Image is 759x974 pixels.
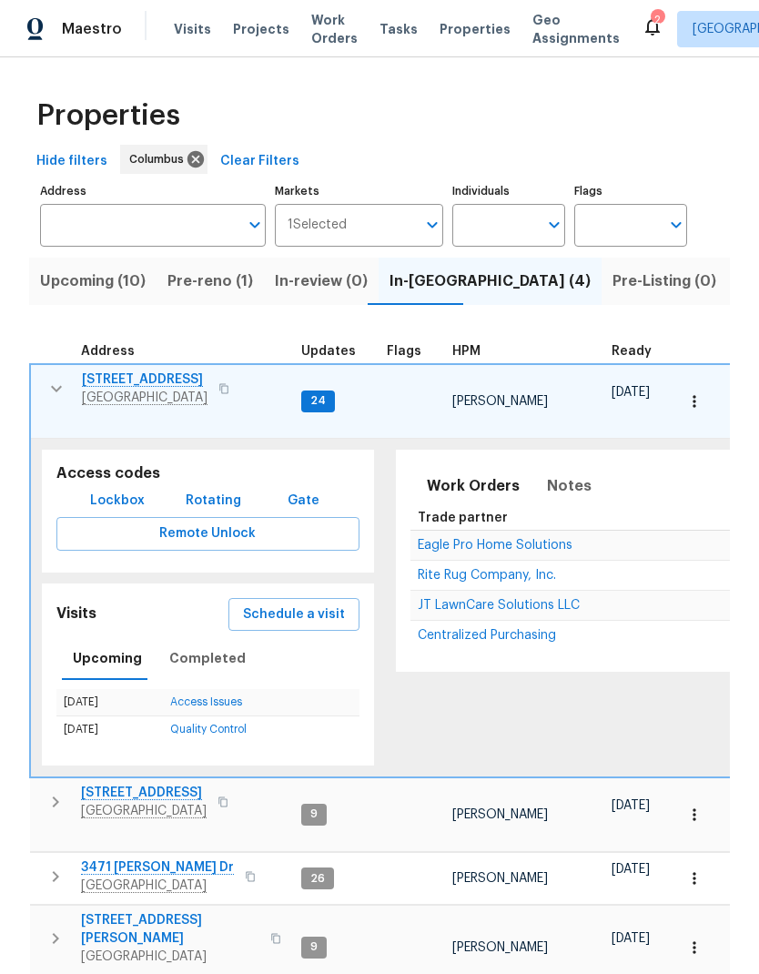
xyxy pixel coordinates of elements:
[36,107,180,125] span: Properties
[651,11,663,29] div: 2
[418,600,580,611] a: JT LawnCare Solutions LLC
[288,218,347,233] span: 1 Selected
[243,604,345,626] span: Schedule a visit
[427,473,520,499] span: Work Orders
[71,523,345,545] span: Remote Unlock
[547,473,592,499] span: Notes
[418,630,556,641] a: Centralized Purchasing
[303,939,325,955] span: 9
[56,689,163,716] td: [DATE]
[420,212,445,238] button: Open
[242,212,268,238] button: Open
[452,808,548,821] span: [PERSON_NAME]
[40,186,266,197] label: Address
[418,599,580,612] span: JT LawnCare Solutions LLC
[612,386,650,399] span: [DATE]
[275,269,368,294] span: In-review (0)
[275,484,333,518] button: Gate
[81,948,259,966] span: [GEOGRAPHIC_DATA]
[574,186,687,197] label: Flags
[532,11,620,47] span: Geo Assignments
[418,540,572,551] a: Eagle Pro Home Solutions
[663,212,689,238] button: Open
[178,484,248,518] button: Rotating
[186,490,241,512] span: Rotating
[169,647,246,670] span: Completed
[170,696,242,707] a: Access Issues
[170,724,247,735] a: Quality Control
[120,145,207,174] div: Columbus
[167,269,253,294] span: Pre-reno (1)
[452,872,548,885] span: [PERSON_NAME]
[56,716,163,744] td: [DATE]
[303,807,325,822] span: 9
[220,150,299,173] span: Clear Filters
[29,145,115,178] button: Hide filters
[129,150,191,168] span: Columbus
[418,629,556,642] span: Centralized Purchasing
[81,345,135,358] span: Address
[40,269,146,294] span: Upcoming (10)
[418,569,556,582] span: Rite Rug Company, Inc.
[233,20,289,38] span: Projects
[612,269,716,294] span: Pre-Listing (0)
[303,393,333,409] span: 24
[213,145,307,178] button: Clear Filters
[418,512,508,524] span: Trade partner
[379,23,418,36] span: Tasks
[452,941,548,954] span: [PERSON_NAME]
[612,345,652,358] span: Ready
[418,539,572,552] span: Eagle Pro Home Solutions
[440,20,511,38] span: Properties
[83,484,152,518] button: Lockbox
[228,598,359,632] button: Schedule a visit
[174,20,211,38] span: Visits
[612,863,650,876] span: [DATE]
[452,186,565,197] label: Individuals
[452,395,548,408] span: [PERSON_NAME]
[81,911,259,948] span: [STREET_ADDRESS][PERSON_NAME]
[452,345,481,358] span: HPM
[73,647,142,670] span: Upcoming
[390,269,591,294] span: In-[GEOGRAPHIC_DATA] (4)
[301,345,356,358] span: Updates
[282,490,326,512] span: Gate
[62,20,122,38] span: Maestro
[303,871,332,887] span: 26
[275,186,444,197] label: Markets
[56,517,359,551] button: Remote Unlock
[612,345,668,358] div: Earliest renovation start date (first business day after COE or Checkout)
[311,11,358,47] span: Work Orders
[56,604,96,624] h5: Visits
[387,345,421,358] span: Flags
[541,212,567,238] button: Open
[612,799,650,812] span: [DATE]
[418,570,556,581] a: Rite Rug Company, Inc.
[90,490,145,512] span: Lockbox
[612,932,650,945] span: [DATE]
[56,464,359,483] h5: Access codes
[36,150,107,173] span: Hide filters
